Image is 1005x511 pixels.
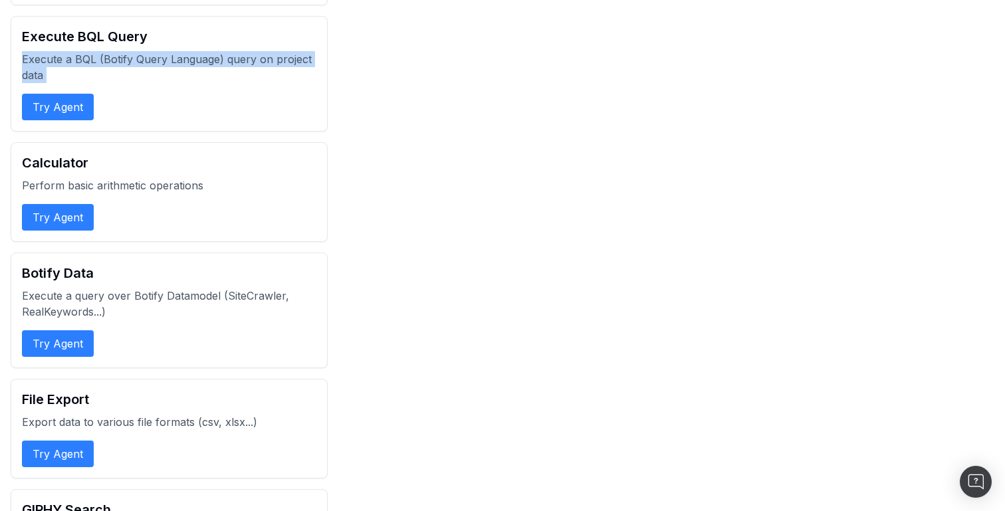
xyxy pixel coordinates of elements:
button: Try Agent [22,204,94,231]
p: Perform basic arithmetic operations [22,177,316,193]
h2: Calculator [22,153,316,172]
button: Try Agent [22,330,94,357]
button: Try Agent [22,94,94,120]
div: Open Intercom Messenger [960,466,992,498]
p: Execute a BQL (Botify Query Language) query on project data [22,51,316,83]
h2: Botify Data [22,264,316,282]
p: Execute a query over Botify Datamodel (SiteCrawler, RealKeywords...) [22,288,316,320]
p: Export data to various file formats (csv, xlsx...) [22,414,316,430]
h2: File Export [22,390,316,409]
button: Try Agent [22,441,94,467]
h2: Execute BQL Query [22,27,316,46]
